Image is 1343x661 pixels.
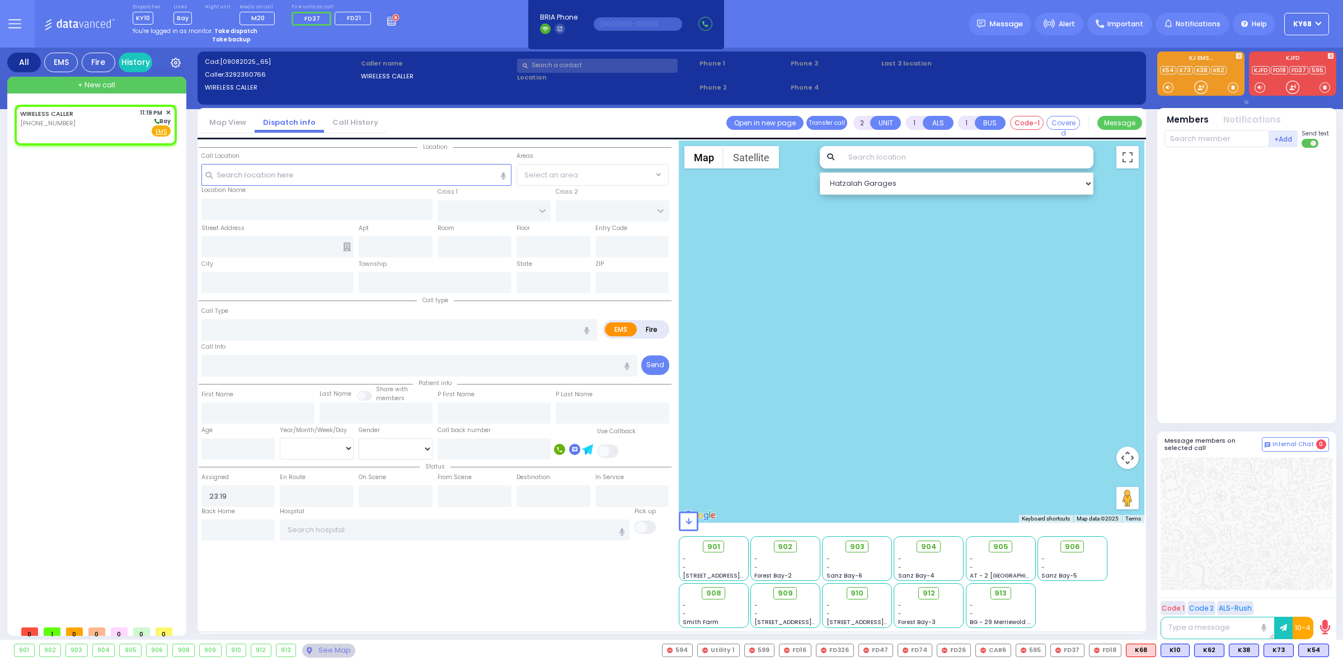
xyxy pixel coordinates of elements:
span: Help [1252,19,1267,29]
span: - [683,601,686,610]
span: Forest Bay-2 [754,571,792,580]
input: Search member [1164,130,1269,147]
label: Entry Code [595,224,627,233]
img: message.svg [977,20,985,28]
span: [STREET_ADDRESS][PERSON_NAME] [754,618,860,626]
label: KJ EMS... [1157,55,1245,63]
button: ALS [923,116,954,130]
span: - [683,610,686,618]
div: K10 [1161,644,1190,657]
label: P Last Name [556,390,593,399]
label: WIRELESS CALLER [205,83,358,92]
span: 0 [21,627,38,636]
label: Call back number [438,426,491,435]
label: Areas [516,152,533,161]
label: Fire [636,322,668,336]
span: - [1041,555,1045,563]
div: Fire [82,53,115,72]
img: red-radio-icon.svg [903,648,908,653]
label: Call Location [201,152,240,161]
a: K62 [1211,66,1227,74]
img: Google [682,508,719,523]
span: - [754,610,758,618]
a: KJFD [1252,66,1270,74]
span: Forest Bay-3 [898,618,936,626]
button: Code 2 [1187,601,1215,615]
div: 599 [744,644,774,657]
label: Caller: [205,70,358,79]
span: 0 [133,627,150,636]
div: K62 [1194,644,1224,657]
img: red-radio-icon.svg [821,648,827,653]
span: - [970,555,973,563]
span: Other building occupants [343,242,351,251]
a: Call History [324,117,387,128]
label: Assigned [201,473,229,482]
div: K73 [1264,644,1294,657]
span: - [827,601,830,610]
span: - [683,555,686,563]
span: - [970,563,973,571]
img: Logo [44,17,119,31]
span: 0 [1316,439,1326,449]
button: +Add [1269,130,1298,147]
div: All [7,53,41,72]
span: - [970,601,973,610]
a: K73 [1177,66,1193,74]
label: Call Info [201,343,226,351]
label: En Route [280,473,306,482]
label: Hospital [280,507,304,516]
span: - [898,610,901,618]
img: red-radio-icon.svg [942,648,947,653]
label: Location [517,73,696,82]
div: FD37 [1050,644,1084,657]
label: Pick up [635,507,656,516]
span: Phone 3 [791,59,878,68]
span: members [376,394,405,402]
label: Street Address [201,224,245,233]
div: BLS [1298,644,1329,657]
span: Bay [153,117,171,125]
span: 0 [88,627,105,636]
a: WIRELESS CALLER [20,109,73,118]
div: FD16 [779,644,811,657]
label: Caller name [361,59,514,68]
div: 902 [40,644,61,657]
button: Message [1097,116,1142,130]
label: Gender [359,426,380,435]
span: Sanz Bay-5 [1041,571,1077,580]
span: 1 [44,627,60,636]
span: [09082025_65] [220,57,271,66]
span: 909 [778,588,793,599]
div: 594 [662,644,693,657]
div: EMS [44,53,78,72]
div: 901 [15,644,34,657]
button: Transfer call [806,116,847,130]
a: Open in new page [726,116,804,130]
a: K38 [1194,66,1210,74]
img: red-radio-icon.svg [1055,648,1061,653]
button: Code-1 [1010,116,1044,130]
span: FD37 [304,14,320,23]
input: Search location [841,146,1093,168]
span: - [898,563,901,571]
span: Phone 1 [699,59,787,68]
label: Back Home [201,507,235,516]
span: Location [417,143,453,151]
span: ky68 [1293,19,1312,29]
span: BG - 29 Merriewold S. [970,618,1032,626]
label: Turn off text [1302,138,1319,149]
button: Show street map [684,146,724,168]
a: Dispatch info [255,117,324,128]
button: ky68 [1284,13,1329,35]
img: red-radio-icon.svg [784,648,790,653]
img: comment-alt.png [1265,442,1270,448]
div: BLS [1229,644,1259,657]
label: Use Callback [597,427,636,436]
label: Room [438,224,454,233]
label: First Name [201,390,233,399]
span: 3292360766 [225,70,266,79]
img: red-radio-icon.svg [863,648,869,653]
label: Cross 1 [438,187,458,196]
span: - [683,563,686,571]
